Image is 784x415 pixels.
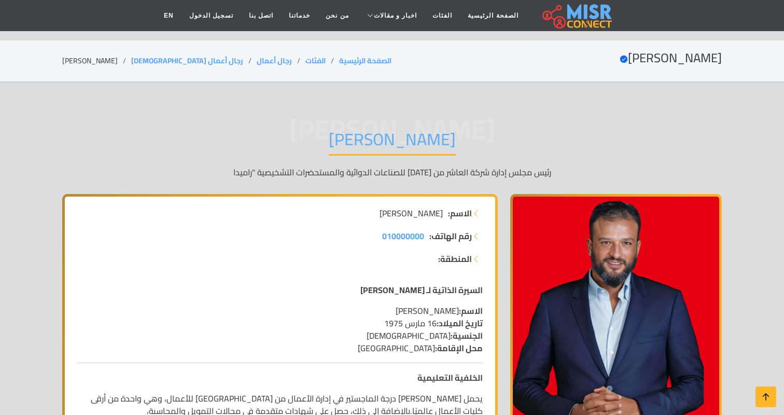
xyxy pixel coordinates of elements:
strong: الاسم: [448,207,472,219]
p: رئيس مجلس إدارة شركة العاشر من [DATE] للصناعات الدوائية والمستحضرات التشخيصية "راميدا [62,166,722,178]
a: من نحن [318,6,356,25]
a: الصفحة الرئيسية [460,6,526,25]
img: main.misr_connect [542,3,612,29]
span: اخبار و مقالات [374,11,417,20]
a: EN [156,6,181,25]
strong: محل الإقامة: [435,340,483,356]
strong: المنطقة: [438,253,472,265]
svg: Verified account [620,55,628,63]
h2: [PERSON_NAME] [620,51,722,66]
strong: السيرة الذاتية لـ [PERSON_NAME] [360,282,483,298]
a: خدماتنا [281,6,318,25]
span: [PERSON_NAME] [380,207,443,219]
a: الفئات [305,54,326,67]
a: تسجيل الدخول [181,6,241,25]
a: رجال أعمال [257,54,292,67]
strong: رقم الهاتف: [429,230,472,242]
strong: الاسم: [459,303,483,319]
strong: الجنسية: [451,328,483,343]
li: [PERSON_NAME] [62,56,131,66]
strong: الخلفية التعليمية [417,370,483,385]
p: [PERSON_NAME] 16 مارس 1975 [DEMOGRAPHIC_DATA] [GEOGRAPHIC_DATA] [77,305,483,354]
a: اتصل بنا [241,6,281,25]
a: الصفحة الرئيسية [339,54,391,67]
span: 010000000 [382,228,424,244]
h1: [PERSON_NAME] [329,129,456,156]
a: اخبار و مقالات [357,6,425,25]
a: 010000000 [382,230,424,242]
a: الفئات [425,6,460,25]
strong: تاريخ الميلاد: [437,315,483,331]
a: رجال أعمال [DEMOGRAPHIC_DATA] [131,54,243,67]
